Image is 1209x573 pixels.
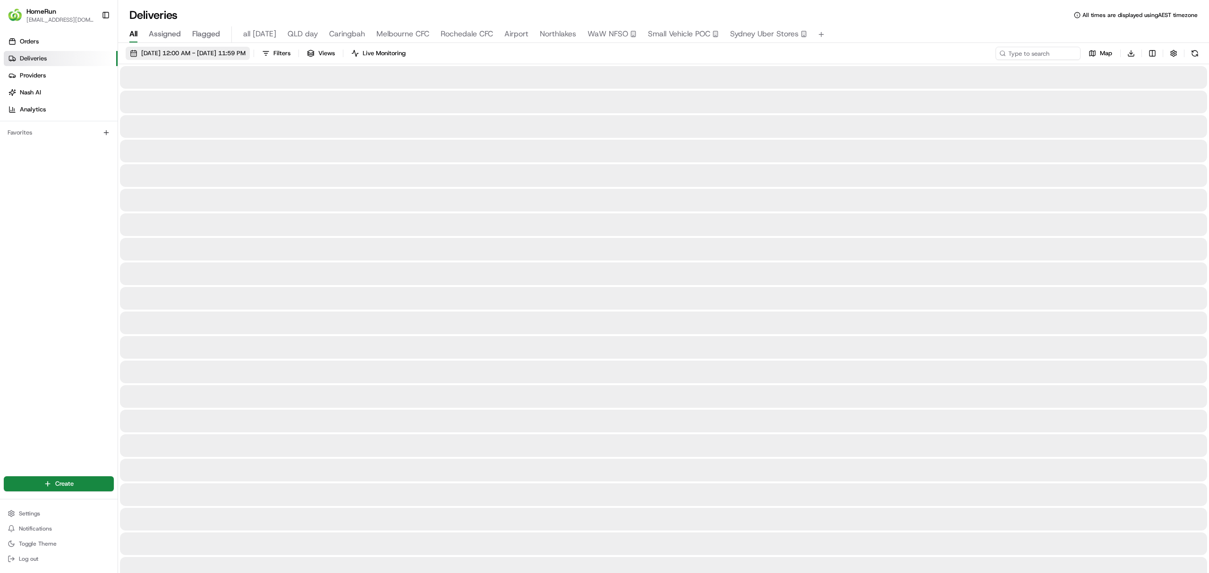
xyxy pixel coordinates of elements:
[1082,11,1198,19] span: All times are displayed using AEST timezone
[376,28,429,40] span: Melbourne CFC
[363,49,406,58] span: Live Monitoring
[587,28,628,40] span: WaW NFSO
[4,552,114,565] button: Log out
[19,510,40,517] span: Settings
[19,540,57,548] span: Toggle Theme
[1188,47,1201,60] button: Refresh
[504,28,528,40] span: Airport
[996,47,1081,60] input: Type to search
[4,522,114,535] button: Notifications
[273,49,290,58] span: Filters
[4,51,118,66] a: Deliveries
[149,28,181,40] span: Assigned
[19,525,52,532] span: Notifications
[126,47,250,60] button: [DATE] 12:00 AM - [DATE] 11:59 PM
[55,480,74,488] span: Create
[20,71,46,80] span: Providers
[318,49,335,58] span: Views
[26,16,94,24] button: [EMAIL_ADDRESS][DOMAIN_NAME]
[441,28,493,40] span: Rochedale CFC
[303,47,339,60] button: Views
[141,49,246,58] span: [DATE] 12:00 AM - [DATE] 11:59 PM
[20,54,47,63] span: Deliveries
[329,28,365,40] span: Caringbah
[4,476,114,491] button: Create
[129,8,178,23] h1: Deliveries
[8,8,23,23] img: HomeRun
[4,4,98,26] button: HomeRunHomeRun[EMAIL_ADDRESS][DOMAIN_NAME]
[4,102,118,117] a: Analytics
[4,68,118,83] a: Providers
[648,28,710,40] span: Small Vehicle POC
[20,88,41,97] span: Nash AI
[347,47,410,60] button: Live Monitoring
[4,34,118,49] a: Orders
[4,125,114,140] div: Favorites
[26,7,56,16] button: HomeRun
[192,28,220,40] span: Flagged
[730,28,799,40] span: Sydney Uber Stores
[243,28,276,40] span: all [DATE]
[540,28,576,40] span: Northlakes
[4,507,114,520] button: Settings
[129,28,137,40] span: All
[258,47,295,60] button: Filters
[1100,49,1112,58] span: Map
[4,537,114,550] button: Toggle Theme
[20,105,46,114] span: Analytics
[1084,47,1116,60] button: Map
[288,28,318,40] span: QLD day
[19,555,38,563] span: Log out
[4,85,118,100] a: Nash AI
[20,37,39,46] span: Orders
